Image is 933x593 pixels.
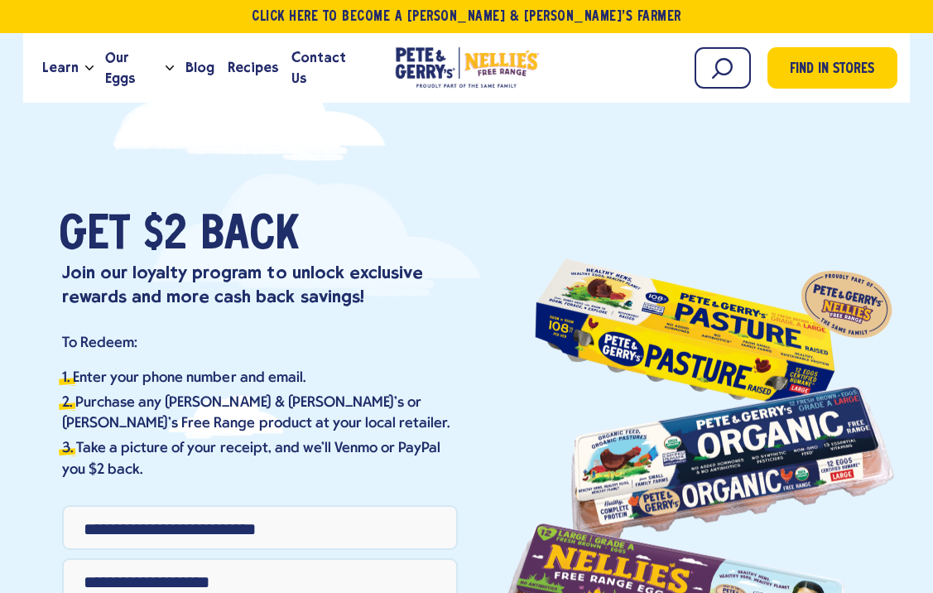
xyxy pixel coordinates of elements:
button: Open the dropdown menu for Our Eggs [166,65,174,71]
li: Take a picture of your receipt, and we'll Venmo or PayPal you $2 back. [62,438,467,480]
a: Recipes [221,46,285,90]
a: Learn [36,46,85,90]
input: Search [695,47,751,89]
span: Contact Us [291,47,360,89]
a: Blog [179,46,221,90]
p: Join our loyalty program to unlock exclusive rewards and more cash back savings! [62,261,467,308]
p: To Redeem: [62,334,467,353]
span: Blog [185,57,214,78]
span: Back [200,211,299,261]
a: Find in Stores [767,47,897,89]
li: Purchase any [PERSON_NAME] & [PERSON_NAME]’s or [PERSON_NAME]'s Free Range product at your local ... [62,393,467,434]
span: Recipes [228,57,278,78]
span: Find in Stores [790,59,874,81]
a: Contact Us [285,46,367,90]
button: Open the dropdown menu for Learn [85,65,94,71]
span: Get [59,211,130,261]
span: Learn [42,57,79,78]
span: $2 [143,211,187,261]
span: Our Eggs [105,47,159,89]
li: Enter your phone number and email. [62,368,467,388]
a: Our Eggs [99,46,166,90]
